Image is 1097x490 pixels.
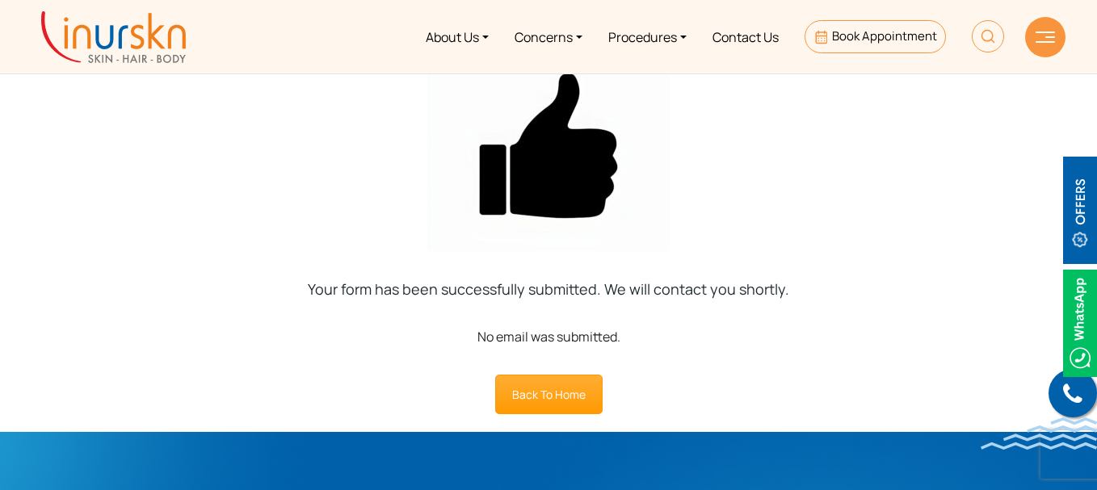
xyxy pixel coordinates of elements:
img: offerBt [1063,157,1097,264]
img: thank you [427,40,670,251]
a: Contact Us [700,6,792,67]
span: Book Appointment [832,27,937,44]
a: Whatsappicon [1063,312,1097,330]
img: HeaderSearch [972,20,1004,52]
img: bluewave [981,417,1097,450]
a: Concerns [502,6,595,67]
a: Book Appointment [805,20,946,53]
a: Back To Home [495,375,603,414]
img: hamLine.svg [1036,31,1055,43]
img: inurskn-logo [41,11,186,63]
a: Procedures [595,6,700,67]
a: About Us [413,6,502,67]
img: Whatsappicon [1063,270,1097,377]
